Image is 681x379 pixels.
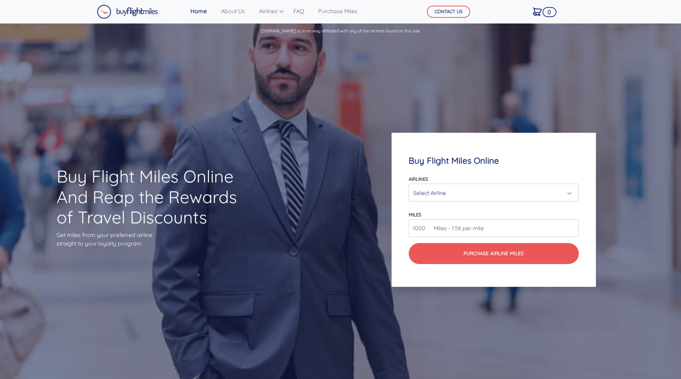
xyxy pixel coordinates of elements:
img: Buy Flight Miles Logo [97,5,158,19]
a: FAQ [290,4,307,18]
label: Airlines [409,176,428,182]
img: Cart [533,7,542,16]
a: Purchase Miles [315,4,360,18]
h1: Buy Flight Miles Online And Reap the Rewards of Travel Discounts [57,166,250,228]
a: Buy Flight Miles Logo [97,3,158,21]
a: Airlines [256,4,282,18]
span: 0 [543,7,556,17]
span: Miles - 1.5¢ per mile [430,224,484,232]
h4: Buy Flight Miles Online [409,156,578,166]
button: CONTACT US [427,6,470,18]
button: Select Airline [409,184,578,201]
a: Home [188,4,210,18]
p: Get miles from your preferred airline straight to your loyalty program [57,231,250,248]
label: miles [409,212,421,217]
button: Purchase Airline Miles [409,243,578,264]
div: Select Airline [413,186,570,200]
a: 0 [530,4,545,19]
a: About Us [218,4,248,18]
